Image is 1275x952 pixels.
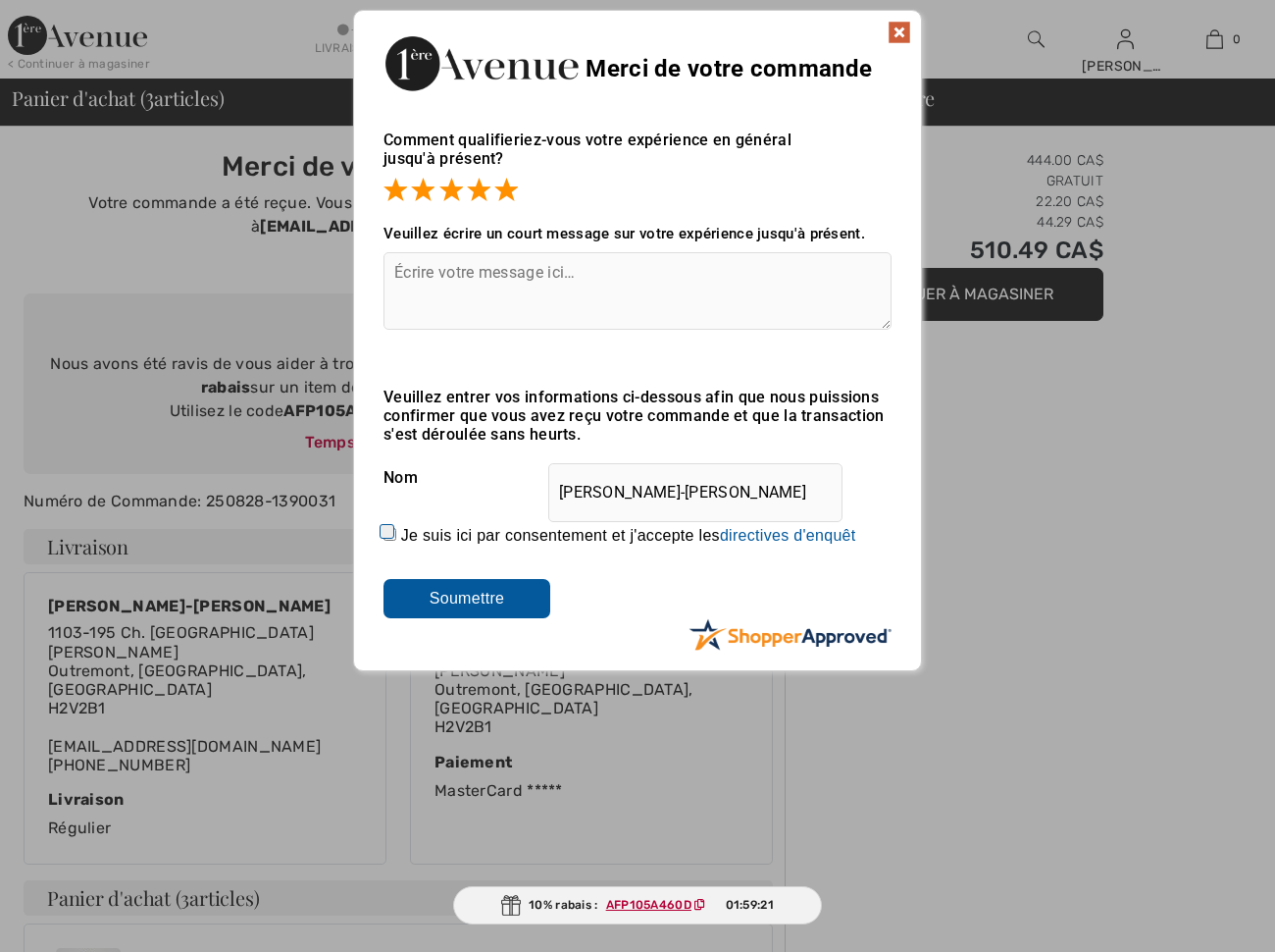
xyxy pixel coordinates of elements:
div: Veuillez écrire un court message sur votre expérience jusqu'à présent. [383,225,892,242]
a: directives d'enquêt [720,527,856,544]
label: Je suis ici par consentement et j'accepte les [401,527,856,545]
img: Gift.svg [501,895,521,916]
input: Soumettre [383,579,550,618]
img: Merci de votre commande [383,30,580,96]
img: x [888,21,911,44]
span: Merci de votre commande [586,55,872,82]
div: Veuillez entrer vos informations ci-dessous afin que nous puissions confirmer que vous avez reçu ... [383,388,892,444]
div: Nom [383,453,892,502]
span: 01:59:21 [726,896,774,914]
div: Comment qualifieriez-vous votre expérience en général jusqu'à présent? [383,111,892,205]
ins: AFP105A460D [606,898,691,912]
div: 10% rabais : [453,886,822,925]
